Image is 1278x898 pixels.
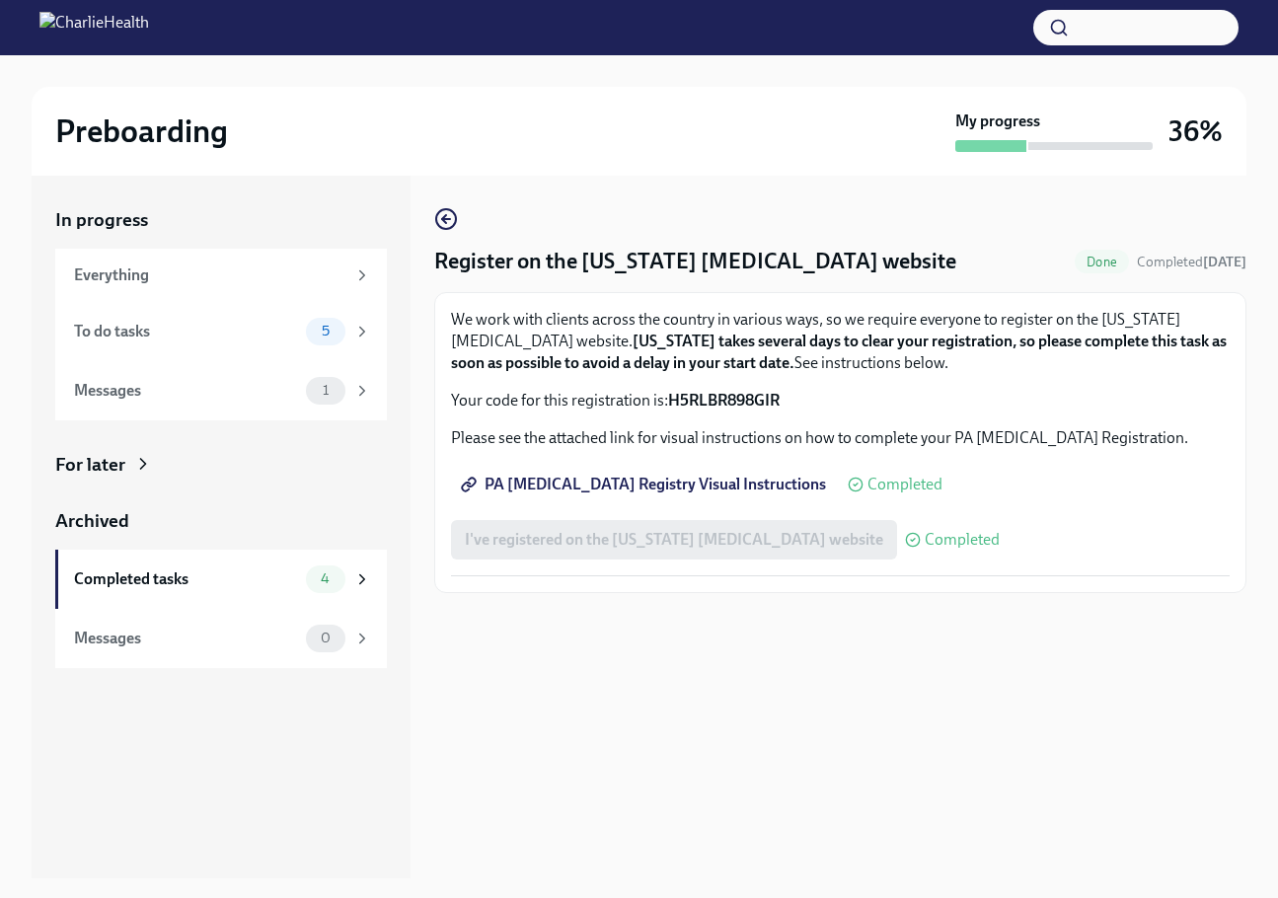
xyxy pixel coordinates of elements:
a: Everything [55,249,387,302]
div: Messages [74,380,298,402]
div: To do tasks [74,321,298,342]
span: 5 [310,324,341,338]
a: To do tasks5 [55,302,387,361]
a: In progress [55,207,387,233]
h3: 36% [1168,113,1223,149]
span: 4 [309,571,341,586]
span: September 30th, 2025 14:14 [1137,253,1246,271]
strong: My progress [955,111,1040,132]
p: Your code for this registration is: [451,390,1230,412]
a: For later [55,452,387,478]
h4: Register on the [US_STATE] [MEDICAL_DATA] website [434,247,956,276]
strong: [US_STATE] takes several days to clear your registration, so please complete this task as soon as... [451,332,1227,372]
span: 0 [309,631,342,645]
p: Please see the attached link for visual instructions on how to complete your PA [MEDICAL_DATA] Re... [451,427,1230,449]
div: Messages [74,628,298,649]
a: PA [MEDICAL_DATA] Registry Visual Instructions [451,465,840,504]
span: Completed [925,532,1000,548]
a: Messages0 [55,609,387,668]
img: CharlieHealth [39,12,149,43]
div: Completed tasks [74,568,298,590]
span: Completed [1137,254,1246,270]
span: Completed [867,477,942,492]
div: Everything [74,264,345,286]
h2: Preboarding [55,112,228,151]
strong: [DATE] [1203,254,1246,270]
strong: H5RLBR898GIR [668,391,780,410]
a: Archived [55,508,387,534]
a: Messages1 [55,361,387,420]
div: For later [55,452,125,478]
span: 1 [311,383,340,398]
span: Done [1075,255,1129,269]
p: We work with clients across the country in various ways, so we require everyone to register on th... [451,309,1230,374]
span: PA [MEDICAL_DATA] Registry Visual Instructions [465,475,826,494]
a: Completed tasks4 [55,550,387,609]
